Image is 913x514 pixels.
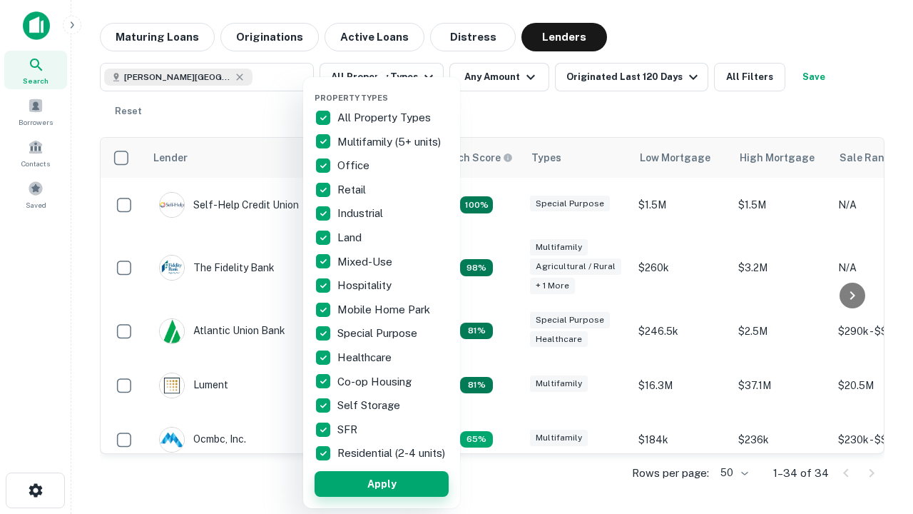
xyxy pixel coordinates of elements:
iframe: Chat Widget [842,400,913,468]
p: Healthcare [337,349,394,366]
span: Property Types [315,94,388,102]
p: SFR [337,421,360,438]
button: Apply [315,471,449,497]
p: Office [337,157,372,174]
p: Co-op Housing [337,373,414,390]
p: Multifamily (5+ units) [337,133,444,151]
p: Industrial [337,205,386,222]
p: Mobile Home Park [337,301,433,318]
p: Retail [337,181,369,198]
p: Residential (2-4 units) [337,445,448,462]
p: Land [337,229,364,246]
p: Hospitality [337,277,394,294]
p: Mixed-Use [337,253,395,271]
p: All Property Types [337,109,434,126]
p: Self Storage [337,397,403,414]
p: Special Purpose [337,325,420,342]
